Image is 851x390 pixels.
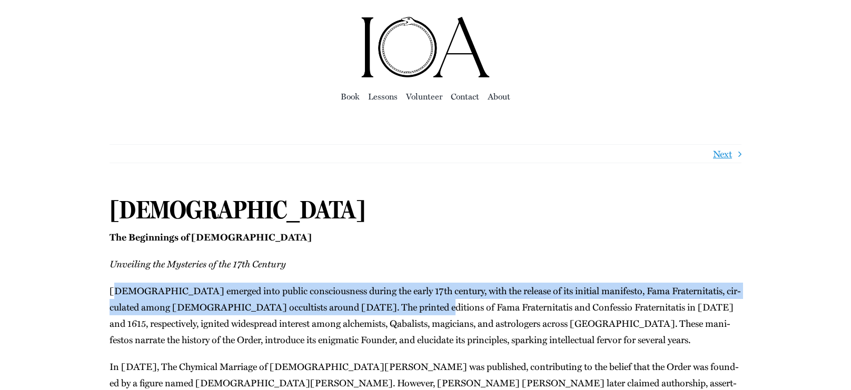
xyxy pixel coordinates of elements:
[110,195,741,225] h1: [DEMOGRAPHIC_DATA]
[110,256,286,271] em: Unveil­ing the Mys­ter­ies of the 17th Century
[406,89,442,104] a: Vol­un­teer
[110,230,312,244] strong: The Begin­nings of [DEMOGRAPHIC_DATA]
[488,89,510,104] a: About
[713,145,732,163] a: Next
[451,89,479,104] a: Con­tact
[110,283,741,348] p: [DEMOGRAPHIC_DATA] emerged into pub­lic con­scious­ness dur­ing the ear­ly 17th cen­tu­ry, with t...
[341,89,360,104] a: Book
[110,79,741,113] nav: Main
[360,16,491,79] img: Institute of Awakening
[368,89,398,104] a: Lessons
[360,14,491,27] a: ioa-logo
